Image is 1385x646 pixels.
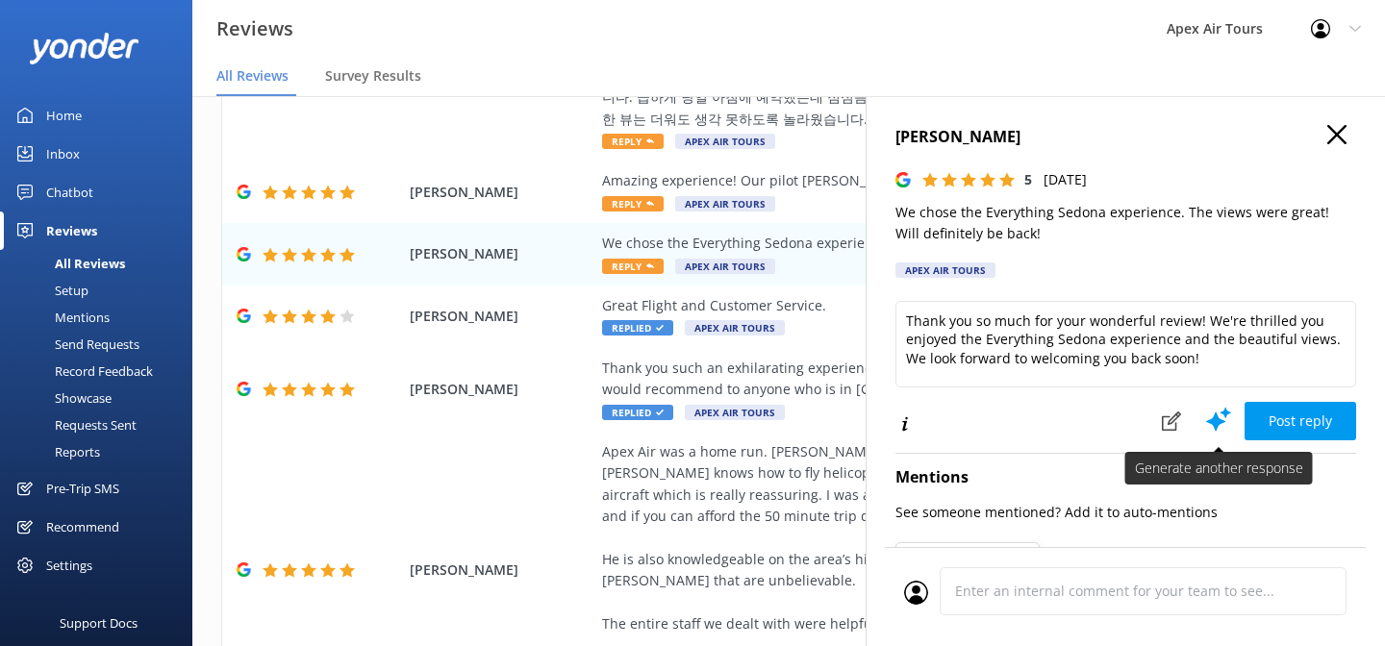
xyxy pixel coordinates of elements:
div: Showcase [12,385,112,411]
span: Replied [602,405,673,420]
h3: Reviews [216,13,293,44]
div: Send Requests [12,331,139,358]
span: [PERSON_NAME] [410,379,592,400]
span: Apex Air Tours [685,320,785,335]
a: Record Feedback [12,358,192,385]
span: [PERSON_NAME] [410,243,592,264]
span: 5 [1024,170,1032,188]
p: We chose the Everything Sedona experience. The views were great! Will definitely be back! [895,202,1356,245]
img: yonder-white-logo.png [29,33,139,64]
span: Apex Air Tours [675,134,775,149]
div: Record Feedback [12,358,153,385]
button: Close [1327,125,1347,146]
div: Pre-Trip SMS [46,469,119,508]
span: Reply [602,259,664,274]
a: Requests Sent [12,411,192,438]
a: Mentions [12,304,192,331]
img: user_profile.svg [904,581,928,605]
div: Inbox [46,135,80,173]
span: [PERSON_NAME] [410,306,592,327]
a: Setup [12,277,192,304]
div: Thank you such an exhilarating experience Apex Air, truly an exceptional experience that I would ... [602,358,1225,401]
a: Showcase [12,385,192,411]
span: [PERSON_NAME] [410,559,592,581]
div: Home [46,96,82,135]
span: Reply [602,134,664,149]
div: Great Flight and Customer Service. [602,295,1225,316]
div: Chatbot [46,173,93,211]
div: Reviews [46,211,97,250]
span: Replied [602,320,673,335]
a: All Reviews [12,250,192,277]
span: [PERSON_NAME] [410,182,592,203]
span: Reply [602,196,664,211]
p: [DATE] [1044,169,1087,190]
div: All Reviews [12,250,125,277]
p: See someone mentioned? Add it to auto-mentions [895,502,1356,523]
span: Apex Air Tours [675,259,775,274]
button: Post reply [1245,402,1356,440]
div: Amazing experience! Our pilot [PERSON_NAME] was awesome and the tour was spectacular! [602,170,1225,191]
div: We chose the Everything Sedona experience. The views were great! Will definitely be back! [602,233,1225,254]
a: Send Requests [12,331,192,358]
div: Recommend [46,508,119,546]
textarea: Thank you so much for your wonderful review! We're thrilled you enjoyed the Everything Sedona exp... [895,301,1356,387]
h4: Mentions [895,465,1356,490]
div: Requests Sent [12,411,137,438]
span: Apex Air Tours [675,196,775,211]
span: Apex Air Tours [685,405,785,420]
span: Survey Results [325,66,421,86]
h4: [PERSON_NAME] [895,125,1356,150]
a: Reports [12,438,192,465]
button: Team Mentions [895,542,1040,571]
span: All Reviews [216,66,289,86]
div: Setup [12,277,88,304]
div: Settings [46,546,92,584]
div: Support Docs [60,604,138,642]
div: Reports [12,438,100,465]
div: Apex Air Tours [895,262,995,278]
div: Mentions [12,304,110,331]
